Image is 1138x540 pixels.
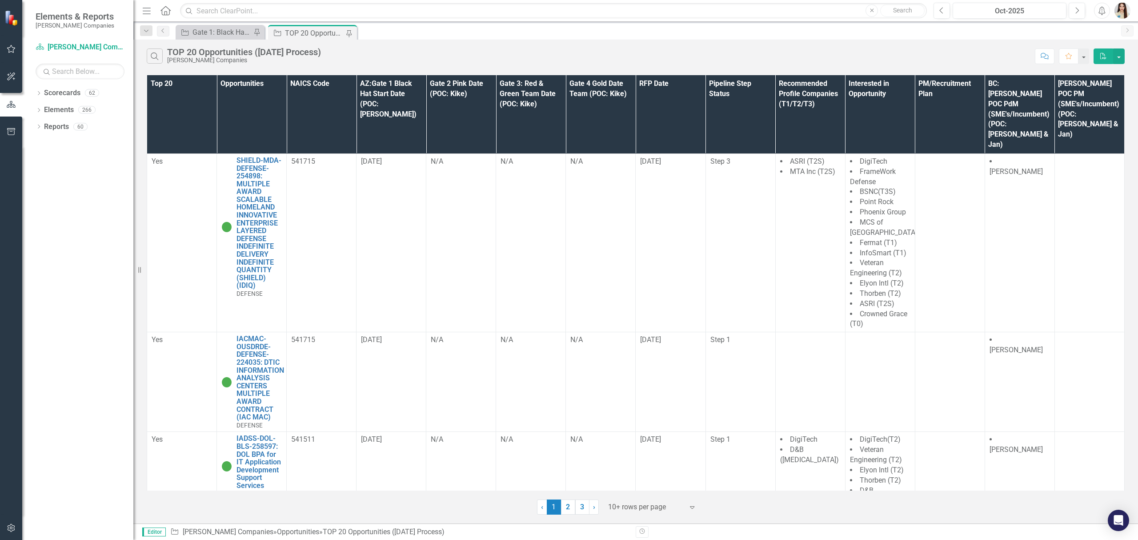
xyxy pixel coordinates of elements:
div: » » [170,527,629,537]
a: Elements [44,105,74,115]
span: Elyon Intl (T2) [860,466,904,474]
input: Search ClearPoint... [180,3,927,19]
span: Step 3 [710,157,730,165]
button: Oct-2025 [953,3,1066,19]
td: Double-Click to Edit [496,432,566,509]
div: TOP 20 Opportunities ([DATE] Process) [323,528,445,536]
div: Open Intercom Messenger [1108,510,1129,531]
span: MCS of [GEOGRAPHIC_DATA] [850,218,917,237]
span: DEFENSE [236,290,263,297]
input: Search Below... [36,64,124,79]
td: Double-Click to Edit [845,153,915,332]
span: FrameWork Defense [850,167,896,186]
div: N/A [501,435,561,445]
td: Double-Click to Edit [566,153,636,332]
span: Point Rock [860,197,894,206]
a: Scorecards [44,88,80,98]
div: 62 [85,89,99,97]
div: Gate 1: Black Hat Schedule Report [192,27,251,38]
a: [PERSON_NAME] Companies [36,42,124,52]
td: Double-Click to Edit [147,153,217,332]
td: Double-Click to Edit [636,432,705,509]
span: Phoenix Group [860,208,906,216]
td: Double-Click to Edit [636,332,705,432]
td: Double-Click to Edit [426,153,496,332]
td: Double-Click to Edit [985,332,1054,432]
td: Double-Click to Edit [1054,432,1124,509]
span: DigiTech [860,157,887,165]
td: Double-Click to Edit [985,432,1054,509]
td: Double-Click to Edit [1054,153,1124,332]
a: Reports [44,122,69,132]
a: SHIELD-MDA-DEFENSE-254898: MULTIPLE AWARD SCALABLE HOMELAND INNOVATIVE ENTERPRISE LAYERED DEFENSE... [236,157,282,290]
div: N/A [431,335,491,345]
td: Double-Click to Edit [915,432,985,509]
span: Elyon Intl (T2) [860,279,904,287]
span: Step 1 [710,335,730,344]
button: Search [880,4,925,17]
td: Double-Click to Edit [566,332,636,432]
span: Veteran Engineering (T2) [850,258,902,277]
span: Yes [152,335,163,344]
span: Thorben (T2) [860,289,901,298]
span: BSNC(T3S) [860,187,896,196]
a: 2 [561,500,575,515]
td: Double-Click to Edit [357,332,426,432]
span: [PERSON_NAME] [990,445,1043,454]
div: 60 [73,123,88,130]
span: Yes [152,157,163,165]
span: MTA Inc (T2S) [790,167,835,176]
span: [DATE] [640,335,661,344]
td: Double-Click to Edit [426,432,496,509]
a: IACMAC-OUSDRDE-DEFENSE-224035: DTIC INFORMATION ANALYSIS CENTERS MULTIPLE AWARD CONTRACT (IAC MAC) [236,335,284,421]
span: [DATE] [640,435,661,443]
button: Janieva Castro [1114,3,1130,19]
td: Double-Click to Edit [566,432,636,509]
div: N/A [431,435,491,445]
div: N/A [431,157,491,167]
span: Step 1 [710,435,730,443]
td: Double-Click to Edit [845,432,915,509]
td: Double-Click to Edit [287,153,357,332]
img: Active [221,377,232,387]
span: GSA-ebuy [236,490,263,497]
td: Double-Click to Edit [705,332,775,432]
img: Active [221,461,232,471]
td: Double-Click to Edit [147,432,217,509]
a: Gate 1: Black Hat Schedule Report [178,27,251,38]
td: Double-Click to Edit [426,332,496,432]
div: [PERSON_NAME] Companies [167,57,321,64]
span: [DATE] [361,435,382,443]
td: Double-Click to Edit [775,153,845,332]
td: Double-Click to Edit [496,332,566,432]
a: IADSS-DOL-BLS-258597: DOL BPA for IT Application Development Support Services [236,435,282,489]
td: Double-Click to Edit [287,432,357,509]
div: Oct-2025 [956,6,1063,16]
td: Double-Click to Edit [636,153,705,332]
span: InfoSmart (T1) [860,249,906,257]
td: Double-Click to Edit [1054,332,1124,432]
span: Thorben (T2) [860,476,901,484]
span: 1 [547,500,561,515]
span: 541715 [291,335,315,344]
a: 3 [575,500,589,515]
td: Double-Click to Edit [915,153,985,332]
td: Double-Click to Edit [705,432,775,509]
td: Double-Click to Edit [845,332,915,432]
td: Double-Click to Edit [915,332,985,432]
span: 541511 [291,435,315,443]
span: ASRI (T2S) [790,157,825,165]
span: [PERSON_NAME] [990,346,1043,354]
span: DEFENSE [236,422,263,429]
td: Double-Click to Edit [496,153,566,332]
img: Active [221,222,232,232]
span: [DATE] [361,335,382,344]
span: Editor [142,528,166,536]
div: N/A [570,157,631,167]
div: TOP 20 Opportunities ([DATE] Process) [167,47,321,57]
span: Fermat (T1) [860,238,897,247]
span: › [593,503,595,511]
span: [DATE] [361,157,382,165]
td: Double-Click to Edit [775,432,845,509]
td: Double-Click to Edit [357,432,426,509]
